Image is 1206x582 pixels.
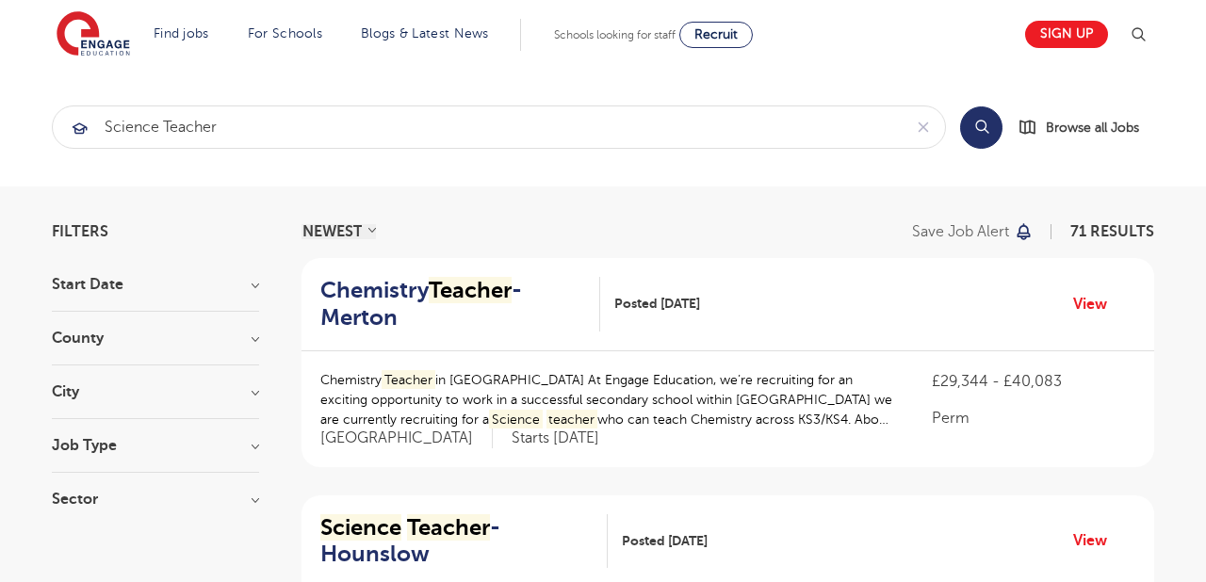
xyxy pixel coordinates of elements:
button: Clear [902,106,945,148]
a: View [1073,292,1121,316]
p: £29,344 - £40,083 [932,370,1135,393]
span: 71 RESULTS [1070,223,1154,240]
p: Starts [DATE] [512,428,599,448]
h3: City [52,384,259,399]
span: Schools looking for staff [554,28,676,41]
p: Chemistry in [GEOGRAPHIC_DATA] At Engage Education, we’re recruiting for an exciting opportunity ... [320,370,894,429]
mark: Teacher [382,370,435,390]
p: Save job alert [912,224,1009,239]
span: Filters [52,224,108,239]
mark: Science [489,410,543,429]
button: Search [960,106,1002,149]
mark: Teacher [407,514,490,541]
a: Recruit [679,22,753,48]
button: Save job alert [912,224,1034,239]
h2: Chemistry - Merton [320,277,585,331]
input: Submit [53,106,902,148]
mark: Teacher [429,277,512,303]
h3: Job Type [52,438,259,453]
a: Science Teacher- Hounslow [320,514,608,569]
h3: County [52,331,259,346]
span: Posted [DATE] [622,531,708,551]
img: Engage Education [57,11,130,58]
span: Recruit [694,27,738,41]
a: Find jobs [154,26,209,40]
mark: teacher [546,410,598,429]
a: ChemistryTeacher- Merton [320,277,600,331]
a: Sign up [1025,21,1108,48]
a: Browse all Jobs [1018,117,1154,138]
h2: - Hounslow [320,514,593,569]
h3: Start Date [52,277,259,292]
span: Browse all Jobs [1046,117,1139,138]
span: Posted [DATE] [614,294,700,314]
span: [GEOGRAPHIC_DATA] [320,428,493,448]
h3: Sector [52,492,259,507]
div: Submit [52,105,946,149]
a: Blogs & Latest News [361,26,489,40]
a: View [1073,528,1121,553]
mark: Science [320,514,401,541]
a: For Schools [248,26,322,40]
p: Perm [932,407,1135,429]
